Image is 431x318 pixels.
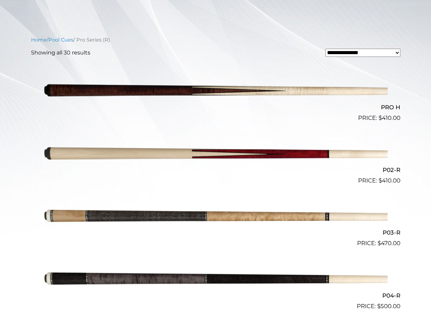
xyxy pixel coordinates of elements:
[31,188,400,248] a: P03-R $470.00
[44,62,388,120] img: PRO H
[44,251,388,308] img: P04-R
[31,62,400,122] a: PRO H $410.00
[31,37,47,43] a: Home
[31,251,400,311] a: P04-R $500.00
[379,114,382,121] span: $
[31,125,400,185] a: P02-R $410.00
[379,177,382,184] span: $
[31,101,400,113] h2: PRO H
[44,125,388,182] img: P02-R
[378,240,381,247] span: $
[379,114,400,121] bdi: 410.00
[377,303,381,309] span: $
[31,164,400,176] h2: P02-R
[325,49,400,57] select: Shop order
[48,37,73,43] a: Pool Cues
[31,49,90,57] p: Showing all 30 results
[31,36,400,44] nav: Breadcrumb
[379,177,400,184] bdi: 410.00
[378,240,400,247] bdi: 470.00
[31,226,400,239] h2: P03-R
[44,188,388,245] img: P03-R
[31,289,400,302] h2: P04-R
[377,303,400,309] bdi: 500.00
